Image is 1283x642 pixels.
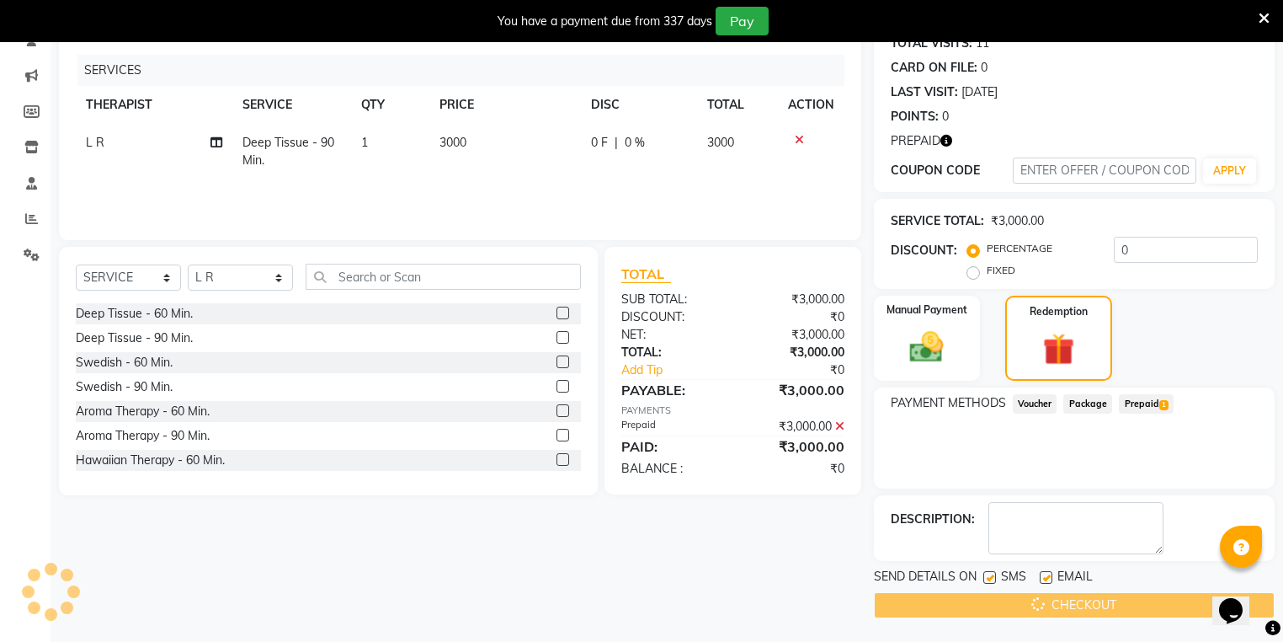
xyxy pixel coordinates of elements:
[987,263,1015,278] label: FIXED
[732,326,856,344] div: ₹3,000.00
[609,460,732,478] div: BALANCE :
[891,59,977,77] div: CARD ON FILE:
[732,418,856,436] div: ₹3,000.00
[76,329,193,347] div: Deep Tissue - 90 Min.
[1013,158,1196,184] input: ENTER OFFER / COUPON CODE
[981,59,988,77] div: 0
[609,436,732,457] div: PAID:
[942,108,949,126] div: 0
[76,403,210,420] div: Aroma Therapy - 60 Min.
[77,55,857,86] div: SERVICES
[76,452,225,469] div: Hawaiian Therapy - 60 Min.
[609,326,732,344] div: NET:
[1063,394,1112,414] span: Package
[732,460,856,478] div: ₹0
[581,86,697,124] th: DISC
[891,394,1006,412] span: PAYMENT METHODS
[891,108,939,126] div: POINTS:
[76,378,173,396] div: Swedish - 90 Min.
[621,404,844,418] div: PAYMENTS
[732,344,856,361] div: ₹3,000.00
[899,328,954,366] img: _cash.svg
[976,35,989,52] div: 11
[716,7,769,35] button: Pay
[609,380,732,400] div: PAYABLE:
[609,361,753,379] a: Add Tip
[76,305,193,323] div: Deep Tissue - 60 Min.
[1203,158,1256,184] button: APPLY
[891,35,972,52] div: TOTAL VISITS:
[874,568,977,589] span: SEND DETAILS ON
[242,135,334,168] span: Deep Tissue - 90 Min.
[891,242,957,259] div: DISCOUNT:
[732,291,856,308] div: ₹3,000.00
[1119,394,1174,414] span: Prepaid
[361,135,368,150] span: 1
[697,86,777,124] th: TOTAL
[1159,400,1169,410] span: 1
[961,83,998,101] div: [DATE]
[891,511,975,528] div: DESCRIPTION:
[732,308,856,326] div: ₹0
[1057,568,1093,589] span: EMAIL
[1013,394,1057,414] span: Voucher
[609,418,732,436] div: Prepaid
[621,265,671,283] span: TOTAL
[429,86,582,124] th: PRICE
[886,302,967,318] label: Manual Payment
[891,212,984,230] div: SERVICE TOTAL:
[609,308,732,326] div: DISCOUNT:
[625,134,645,152] span: 0 %
[732,436,856,457] div: ₹3,000.00
[732,380,856,400] div: ₹3,000.00
[306,264,581,290] input: Search or Scan
[615,134,618,152] span: |
[609,344,732,361] div: TOTAL:
[891,83,958,101] div: LAST VISIT:
[1001,568,1026,589] span: SMS
[753,361,857,379] div: ₹0
[891,162,1013,179] div: COUPON CODE
[76,427,210,445] div: Aroma Therapy - 90 Min.
[1030,304,1088,319] label: Redemption
[498,13,712,30] div: You have a payment due from 337 days
[778,86,844,124] th: ACTION
[86,135,104,150] span: L R
[609,291,732,308] div: SUB TOTAL:
[1033,329,1085,369] img: _gift.svg
[891,132,940,150] span: PREPAID
[439,135,466,150] span: 3000
[987,241,1052,256] label: PERCENTAGE
[707,135,734,150] span: 3000
[991,212,1044,230] div: ₹3,000.00
[1212,575,1266,625] iframe: chat widget
[76,354,173,372] div: Swedish - 60 Min.
[351,86,429,124] th: QTY
[76,86,232,124] th: THERAPIST
[591,134,608,152] span: 0 F
[232,86,350,124] th: SERVICE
